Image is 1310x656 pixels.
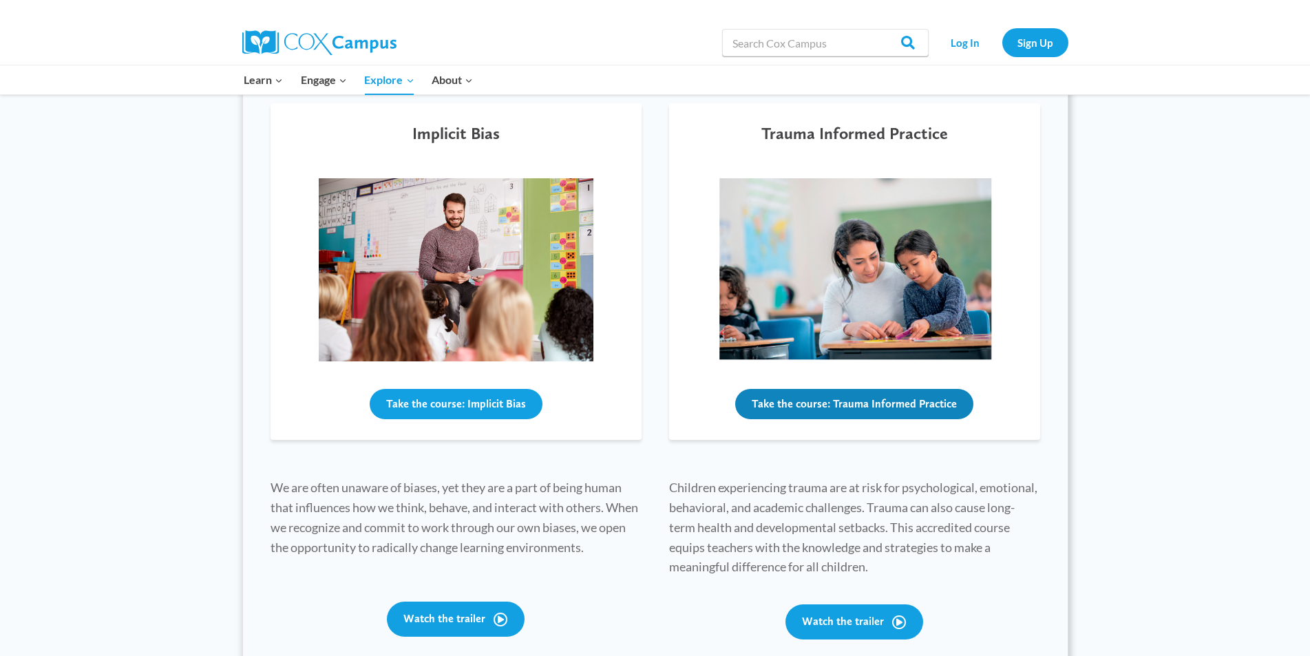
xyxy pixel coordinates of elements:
img: Cox Campus [242,30,397,55]
button: Child menu of About [423,65,482,94]
nav: Secondary Navigation [936,28,1068,56]
button: Take the course: Implicit Bias [370,389,542,419]
button: Child menu of Explore [356,65,423,94]
a: Sign Up [1002,28,1068,56]
h5: Trauma Informed Practice [761,124,948,144]
a: Implicit Bias Take the course: Implicit Bias [271,103,642,440]
p: We are often unaware of biases, yet they are a part of being human that influences how we think, ... [271,478,642,557]
a: Watch the trailer [785,604,923,639]
p: Children experiencing trauma are at risk for psychological, emotional, behavioral, and academic c... [669,478,1040,577]
a: Watch the trailer [387,602,525,637]
button: Child menu of Engage [292,65,356,94]
img: iStock-1160927576-1536x1024.jpg [319,178,593,361]
h5: Implicit Bias [412,124,500,144]
a: Log In [936,28,995,56]
span: Watch the trailer [802,615,884,628]
a: Trauma Informed Practice Take the course: Trauma Informed Practice [669,103,1040,440]
button: Child menu of Learn [235,65,293,94]
nav: Primary Navigation [235,65,482,94]
input: Search Cox Campus [722,29,929,56]
button: Take the course: Trauma Informed Practice [735,389,973,419]
span: Watch the trailer [403,613,485,626]
img: teaching_student_one-1.png [717,178,992,361]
